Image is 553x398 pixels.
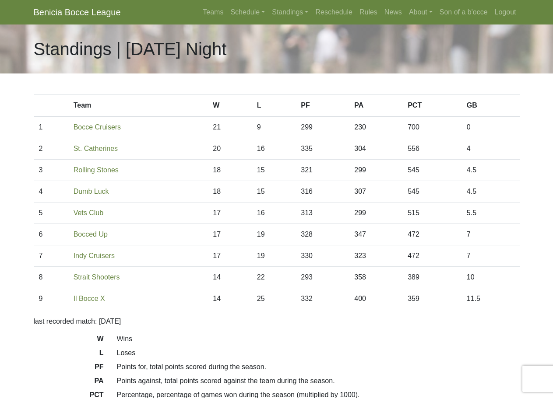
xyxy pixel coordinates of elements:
[252,116,296,138] td: 9
[461,288,520,310] td: 11.5
[27,362,110,376] dt: PF
[349,245,402,267] td: 323
[208,224,252,245] td: 17
[110,376,526,386] dd: Points against, total points scored against the team during the season.
[208,138,252,160] td: 20
[296,267,349,288] td: 293
[312,3,356,21] a: Reschedule
[296,95,349,117] th: PF
[34,181,68,202] td: 4
[349,202,402,224] td: 299
[349,288,402,310] td: 400
[252,224,296,245] td: 19
[74,273,120,281] a: Strait Shooters
[491,3,520,21] a: Logout
[34,288,68,310] td: 9
[402,160,461,181] td: 545
[208,245,252,267] td: 17
[34,138,68,160] td: 2
[461,245,520,267] td: 7
[110,334,526,344] dd: Wins
[27,376,110,390] dt: PA
[461,116,520,138] td: 0
[34,245,68,267] td: 7
[208,116,252,138] td: 21
[461,138,520,160] td: 4
[349,181,402,202] td: 307
[402,288,461,310] td: 359
[34,116,68,138] td: 1
[296,181,349,202] td: 316
[349,138,402,160] td: 304
[74,252,115,259] a: Indy Cruisers
[208,160,252,181] td: 18
[349,267,402,288] td: 358
[199,3,227,21] a: Teams
[381,3,405,21] a: News
[74,123,121,131] a: Bocce Cruisers
[74,145,118,152] a: St. Catherines
[208,181,252,202] td: 18
[461,267,520,288] td: 10
[74,230,108,238] a: Bocced Up
[296,288,349,310] td: 332
[356,3,381,21] a: Rules
[296,202,349,224] td: 313
[252,245,296,267] td: 19
[34,267,68,288] td: 8
[436,3,491,21] a: Son of a b'occe
[252,202,296,224] td: 16
[74,188,109,195] a: Dumb Luck
[252,267,296,288] td: 22
[74,166,119,174] a: Rolling Stones
[208,288,252,310] td: 14
[110,348,526,358] dd: Loses
[405,3,436,21] a: About
[296,245,349,267] td: 330
[402,116,461,138] td: 700
[349,95,402,117] th: PA
[402,181,461,202] td: 545
[252,181,296,202] td: 15
[402,224,461,245] td: 472
[296,138,349,160] td: 335
[110,362,526,372] dd: Points for, total points scored during the season.
[349,116,402,138] td: 230
[34,224,68,245] td: 6
[227,3,268,21] a: Schedule
[402,267,461,288] td: 389
[74,209,103,216] a: Vets Club
[34,3,121,21] a: Benicia Bocce League
[402,95,461,117] th: PCT
[349,160,402,181] td: 299
[27,334,110,348] dt: W
[208,267,252,288] td: 14
[34,202,68,224] td: 5
[296,224,349,245] td: 328
[252,95,296,117] th: L
[27,348,110,362] dt: L
[349,224,402,245] td: 347
[268,3,312,21] a: Standings
[252,288,296,310] td: 25
[296,116,349,138] td: 299
[74,295,105,302] a: Il Bocce X
[34,160,68,181] td: 3
[252,138,296,160] td: 16
[296,160,349,181] td: 321
[461,181,520,202] td: 4.5
[208,202,252,224] td: 17
[461,202,520,224] td: 5.5
[402,245,461,267] td: 472
[208,95,252,117] th: W
[68,95,208,117] th: Team
[461,224,520,245] td: 7
[34,38,227,59] h1: Standings | [DATE] Night
[461,160,520,181] td: 4.5
[402,202,461,224] td: 515
[461,95,520,117] th: GB
[34,316,520,327] p: last recorded match: [DATE]
[252,160,296,181] td: 15
[402,138,461,160] td: 556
